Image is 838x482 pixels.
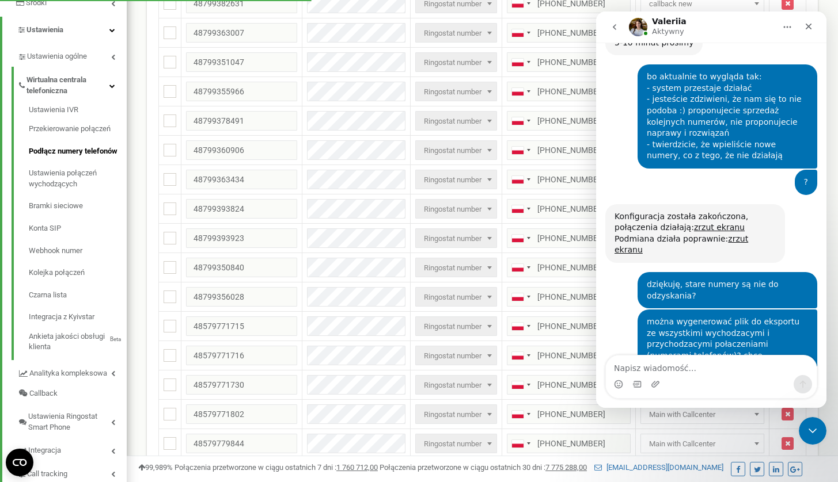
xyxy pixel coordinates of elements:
span: Połączenia przetworzone w ciągu ostatnich 30 dni : [380,463,587,472]
span: Ringostat number [415,375,497,395]
span: Ringostat number [415,52,497,72]
div: Telephone country code [507,200,534,218]
a: Webhook numer [29,240,127,262]
div: Telephone country code [507,170,534,189]
div: Telephone country code [507,24,534,42]
span: Main with Callcenter [640,404,764,424]
input: 512 345 678 [507,52,631,72]
a: Integracja z Kyivstar [29,306,127,328]
span: Ringostat number [415,82,497,101]
span: Ringostat number [415,199,497,219]
span: Ringostat number [419,319,493,335]
span: Ringostat number [419,25,493,41]
span: Main with Callcenter [644,436,760,452]
input: 512 345 678 [507,404,631,424]
span: Analityka kompleksowa [29,368,107,379]
input: 512 345 678 [507,258,631,277]
a: Callback [17,384,127,404]
span: Ringostat number [419,407,493,423]
div: Telephone country code [507,288,534,306]
span: Ringostat number [419,172,493,188]
span: Ustawienia [26,25,63,34]
div: Telephone country code [507,141,534,159]
a: Wirtualna centrala telefoniczna [17,67,127,101]
span: Callback [29,388,58,399]
span: Ringostat number [415,434,497,453]
a: Ustawienia IVR [29,105,127,118]
a: Przekierowanie połączeń [29,118,127,140]
span: Ringostat number [419,201,493,217]
div: Telephone country code [507,112,534,130]
a: Ankieta jakości obsługi klientaBeta [29,328,127,353]
span: Ringostat number [419,348,493,364]
span: Ringostat number [415,170,497,189]
span: Ustawienia Ringostat Smart Phone [28,411,111,433]
span: Ringostat number [419,260,493,276]
span: Ringostat number [415,346,497,365]
span: Wirtualna centrala telefoniczna [26,75,109,96]
span: Ringostat number [415,404,497,424]
span: Call tracking [27,469,67,480]
div: Telephone country code [507,53,534,71]
a: Integracja [17,437,127,461]
a: Bramki sieciowe [29,195,127,217]
div: Telephone country code [507,346,534,365]
a: Kolejka połączeń [29,262,127,284]
span: Ringostat number [419,143,493,159]
a: Ustawienia połączeń wychodzących [29,162,127,195]
iframe: Intercom live chat [799,417,826,445]
span: Ringostat number [415,111,497,131]
div: Telephone country code [507,434,534,453]
span: Ringostat number [419,436,493,452]
input: 512 345 678 [507,346,631,365]
a: [EMAIL_ADDRESS][DOMAIN_NAME] [594,463,723,472]
input: 512 345 678 [507,23,631,43]
u: 7 775 288,00 [545,463,587,472]
a: Ustawienia ogólne [17,43,127,67]
a: Analityka kompleksowa [17,360,127,384]
input: 512 345 678 [507,111,631,131]
span: Ringostat number [419,55,493,71]
span: Ringostat number [419,231,493,247]
span: Ustawienia ogólne [27,51,87,62]
u: 1 760 712,00 [336,463,378,472]
div: Telephone country code [507,317,534,335]
a: Konta SIP [29,217,127,240]
span: Ringostat number [419,377,493,393]
input: 512 345 678 [507,199,631,219]
span: Ringostat number [419,113,493,129]
span: Ringostat number [415,228,497,248]
a: Ustawienia Ringostat Smart Phone [17,403,127,437]
a: Czarna lista [29,284,127,307]
button: Open CMP widget [6,449,33,476]
a: Podłącz numery telefonów [29,140,127,163]
input: 512 345 678 [507,375,631,395]
a: Ustawienia [2,17,127,44]
div: Telephone country code [507,258,534,277]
